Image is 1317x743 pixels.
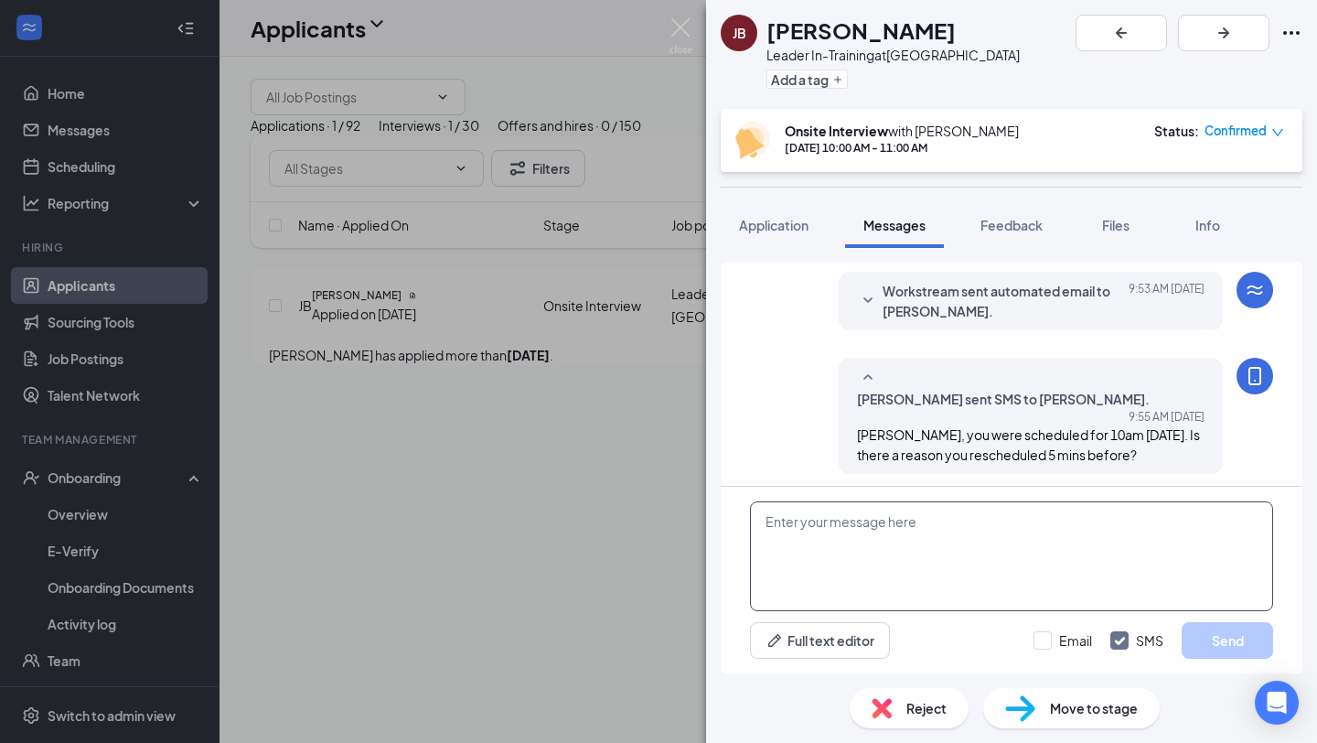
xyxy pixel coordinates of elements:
h1: [PERSON_NAME] [766,15,956,46]
span: Workstream sent automated email to [PERSON_NAME]. [883,281,1122,321]
span: Application [739,217,808,233]
svg: WorkstreamLogo [1244,279,1266,301]
span: Move to stage [1050,698,1138,718]
button: Full text editorPen [750,622,890,659]
button: PlusAdd a tag [766,70,848,89]
span: [DATE] 9:53 AM [1129,281,1205,321]
svg: ArrowLeftNew [1110,22,1132,44]
svg: SmallChevronUp [857,367,879,389]
span: [PERSON_NAME] sent SMS to [PERSON_NAME]. [857,389,1150,409]
span: Info [1195,217,1220,233]
svg: Ellipses [1280,22,1302,44]
svg: ArrowRight [1213,22,1235,44]
span: [PERSON_NAME], you were scheduled for 10am [DATE]. Is there a reason you rescheduled 5 mins before? [857,426,1200,463]
span: Reject [906,698,947,718]
span: Feedback [980,217,1043,233]
svg: Pen [766,631,784,650]
span: Files [1102,217,1130,233]
div: Status : [1154,122,1199,140]
div: [DATE] 10:00 AM - 11:00 AM [785,140,1019,156]
div: with [PERSON_NAME] [785,122,1019,140]
svg: MobileSms [1244,365,1266,387]
span: [DATE] 9:55 AM [1129,409,1205,425]
svg: SmallChevronDown [857,290,879,312]
b: Onsite Interview [785,123,888,139]
svg: Plus [832,74,843,85]
button: Send [1182,622,1273,659]
button: ArrowLeftNew [1076,15,1167,51]
span: down [1271,126,1284,139]
div: Open Intercom Messenger [1255,681,1299,725]
button: ArrowRight [1178,15,1269,51]
span: Messages [863,217,926,233]
span: Confirmed [1205,122,1267,140]
div: JB [733,24,746,42]
div: Leader In-Training at [GEOGRAPHIC_DATA] [766,46,1020,64]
